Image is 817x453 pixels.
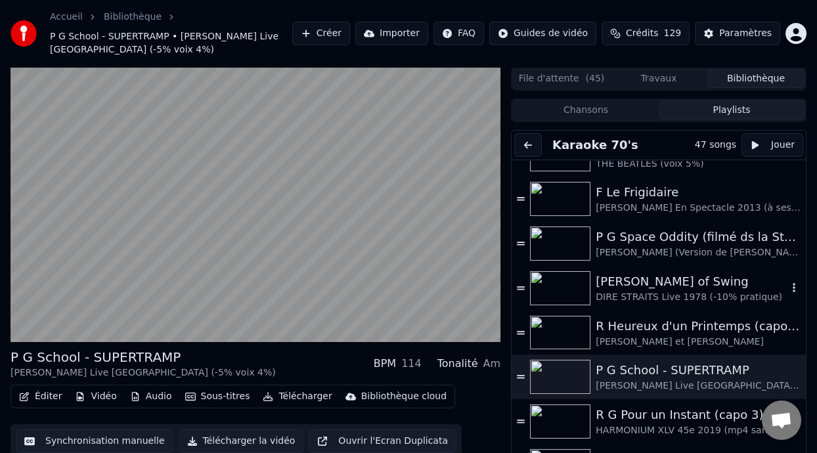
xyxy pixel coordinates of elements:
div: THE BEATLES (voix 5%) [596,158,801,171]
button: Playlists [659,100,805,119]
button: Télécharger [257,387,337,406]
button: Guides de vidéo [489,22,596,45]
a: Bibliothèque [104,11,162,24]
button: Importer [355,22,428,45]
button: Éditer [14,387,67,406]
button: Synchronisation manuelle [16,429,173,453]
div: Ouvrir le chat [762,400,801,440]
div: BPM [374,356,396,372]
button: Jouer [741,133,803,157]
div: R G Pour un Instant (capo 3) [596,406,801,424]
div: HARMONIUM XLV 45e 2019 (mp4 sans voix) [596,424,801,437]
button: Bibliothèque [707,69,805,88]
div: [PERSON_NAME] (Version de [PERSON_NAME]) voix 5% [596,246,801,259]
div: P G School - SUPERTRAMP [11,348,276,366]
span: Crédits [626,27,658,40]
button: Paramètres [695,22,780,45]
button: Vidéo [70,387,121,406]
span: P G School - SUPERTRAMP • [PERSON_NAME] Live [GEOGRAPHIC_DATA] (-5% voix 4%) [50,30,292,56]
button: Ouvrir l'Ecran Duplicata [309,429,456,453]
div: Am [483,356,500,372]
div: P G Space Oddity (filmé ds la Station Spatiale Internationale) [596,228,801,246]
button: Sous-titres [180,387,255,406]
div: F Le Frigidaire [596,183,801,202]
div: [PERSON_NAME] Live [GEOGRAPHIC_DATA] (-5% voix 4%) [11,366,276,379]
div: R Heureux d'un Printemps (capo 2) [596,317,801,335]
div: 47 songs [695,139,736,152]
div: [PERSON_NAME] Live [GEOGRAPHIC_DATA] (-5% voix 4%) [596,379,801,393]
button: Créer [292,22,350,45]
button: File d'attente [513,69,610,88]
div: [PERSON_NAME] En Spectacle 2013 (à ses 80 ans) [596,202,801,215]
img: youka [11,20,37,47]
button: FAQ [433,22,484,45]
div: DIRE STRAITS Live 1978 (-10% pratique) [596,291,787,304]
button: Travaux [610,69,707,88]
a: Accueil [50,11,83,24]
div: [PERSON_NAME] et [PERSON_NAME] [596,335,801,349]
span: 129 [663,27,681,40]
button: Karaoke 70's [547,136,644,154]
div: [PERSON_NAME] of Swing [596,272,787,291]
div: Bibliothèque cloud [361,390,447,403]
div: P G School - SUPERTRAMP [596,361,801,379]
div: Tonalité [437,356,478,372]
button: Chansons [513,100,659,119]
button: Audio [125,387,177,406]
div: 114 [401,356,422,372]
nav: breadcrumb [50,11,292,56]
button: Crédits129 [602,22,690,45]
span: ( 45 ) [586,72,605,85]
div: Paramètres [719,27,772,40]
button: Télécharger la vidéo [179,429,304,453]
